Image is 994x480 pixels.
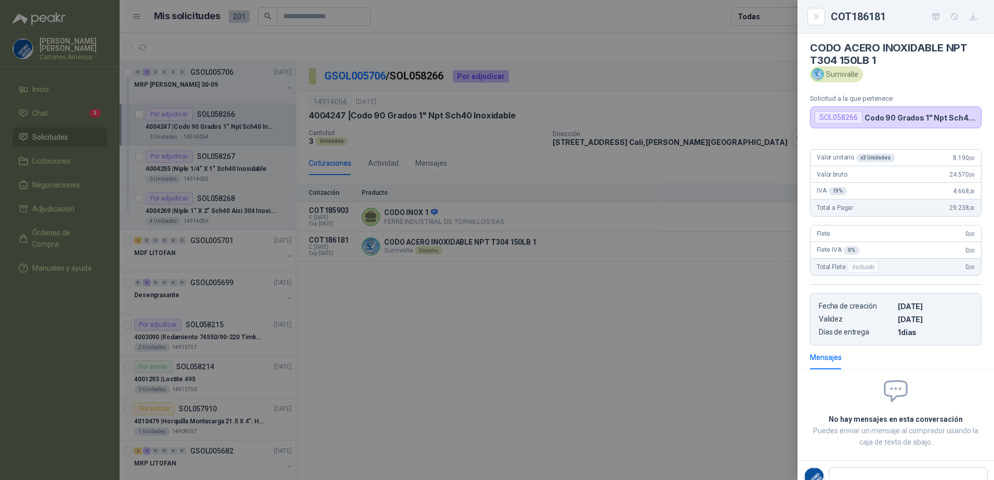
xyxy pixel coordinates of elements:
span: Flete IVA [817,246,859,255]
span: Valor bruto [817,171,847,178]
div: Sumivalle [810,66,863,82]
span: ,30 [969,205,975,211]
div: 0 % [844,246,859,255]
span: ,00 [969,155,975,161]
span: ,00 [969,231,975,237]
span: 8.190 [953,154,975,162]
div: COT186181 [831,8,982,25]
p: [DATE] [898,302,973,311]
p: Codo 90 Grados 1" Npt Sch40 Inoxidable [865,113,977,122]
p: Solicitud a la que pertenece [810,95,982,102]
span: Valor unitario [817,154,895,162]
button: Close [810,10,822,23]
div: Incluido [847,261,879,273]
span: 0 [965,263,975,271]
h4: CODO ACERO INOXIDABLE NPT T304 150LB 1 [810,42,982,66]
span: 29.238 [949,204,975,211]
p: 1 dias [898,328,973,337]
div: Mensajes [810,352,842,363]
span: 24.570 [949,171,975,178]
div: SOL058266 [815,111,862,124]
span: IVA [817,187,847,195]
span: ,00 [969,264,975,270]
span: ,30 [969,189,975,194]
img: Company Logo [812,69,823,80]
p: Fecha de creación [819,302,894,311]
span: 4.668 [953,188,975,195]
p: Puedes enviar un mensaje al comprador usando la caja de texto de abajo. [810,425,982,448]
div: 19 % [829,187,847,195]
p: Validez [819,315,894,324]
span: Flete [817,230,830,237]
h2: No hay mensajes en esta conversación [810,414,982,425]
span: Total a Pagar [817,204,853,211]
span: ,00 [969,248,975,254]
p: Días de entrega [819,328,894,337]
span: 0 [965,230,975,237]
span: Total Flete [817,261,881,273]
span: 0 [965,247,975,254]
div: x 3 Unidades [856,154,895,162]
span: ,00 [969,172,975,178]
p: [DATE] [898,315,973,324]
